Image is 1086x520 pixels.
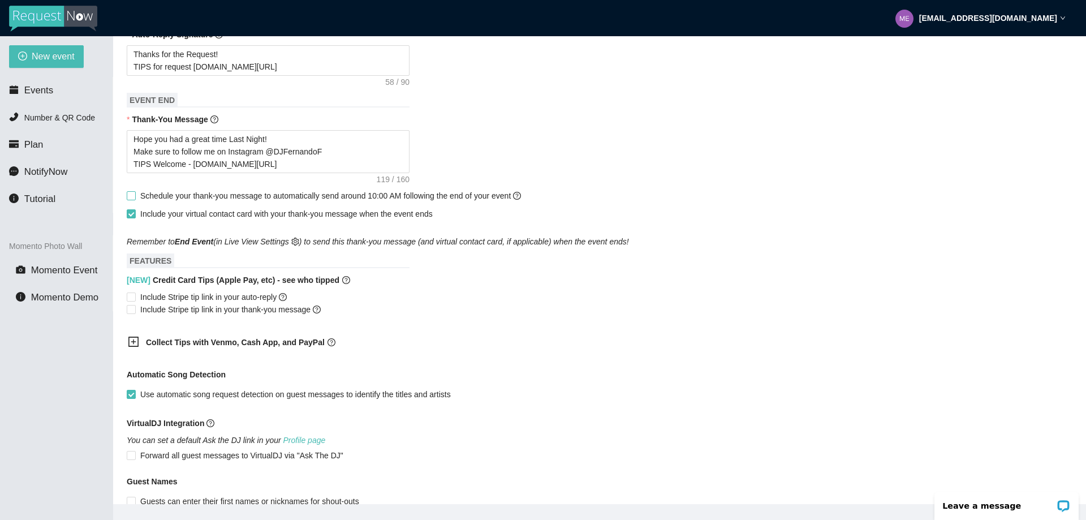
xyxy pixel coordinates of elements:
[895,10,913,28] img: 857ddd2fa6698a26fa621b10566aaef6
[16,265,25,274] span: camera
[279,293,287,301] span: question-circle
[146,338,325,347] b: Collect Tips with Venmo, Cash App, and PayPal
[9,194,19,203] span: info-circle
[9,166,19,176] span: message
[32,49,75,63] span: New event
[119,329,402,357] div: Collect Tips with Venmo, Cash App, and PayPalquestion-circle
[927,484,1086,520] iframe: LiveChat chat widget
[132,115,208,124] b: Thank-You Message
[513,192,521,200] span: question-circle
[31,292,98,303] span: Momento Demo
[136,449,348,462] span: Forward all guest messages to VirtualDJ via "Ask The DJ"
[24,139,44,150] span: Plan
[127,45,410,76] textarea: Thanks for the Request! TIPS for request [DOMAIN_NAME][URL]
[175,237,213,246] b: End Event
[127,276,150,285] span: [NEW]
[128,336,139,347] span: plus-square
[127,93,178,108] span: EVENT END
[140,191,521,200] span: Schedule your thank-you message to automatically send around 10:00 AM following the end of your e...
[919,14,1057,23] strong: [EMAIL_ADDRESS][DOMAIN_NAME]
[127,368,226,381] b: Automatic Song Detection
[206,419,214,427] span: question-circle
[127,477,177,486] b: Guest Names
[127,436,325,445] i: You can set a default Ask the DJ link in your
[342,274,350,286] span: question-circle
[127,274,339,286] b: Credit Card Tips (Apple Pay, etc) - see who tipped
[140,209,433,218] span: Include your virtual contact card with your thank-you message when the event ends
[9,139,19,149] span: credit-card
[24,113,95,122] span: Number & QR Code
[283,436,326,445] a: Profile page
[127,130,410,173] textarea: Hope you had a great time Last Night! Make sure to follow me on Instagram @DJFernandoF TIPS Welco...
[9,45,84,68] button: plus-circleNew event
[24,166,67,177] span: NotifyNow
[291,238,299,246] span: setting
[136,291,291,303] span: Include Stripe tip link in your auto-reply
[31,265,98,276] span: Momento Event
[127,419,204,428] b: VirtualDJ Integration
[136,303,325,316] span: Include Stripe tip link in your thank-you message
[9,85,19,94] span: calendar
[16,292,25,302] span: info-circle
[1060,15,1066,21] span: down
[210,115,218,123] span: question-circle
[136,388,455,401] span: Use automatic song request detection on guest messages to identify the titles and artists
[313,306,321,313] span: question-circle
[9,6,97,32] img: RequestNow
[24,85,53,96] span: Events
[127,253,174,268] span: FEATURES
[127,237,629,246] i: Remember to (in Live View Settings ) to send this thank-you message (and virtual contact card, if...
[9,112,19,122] span: phone
[136,495,364,508] span: Guests can enter their first names or nicknames for shout-outs
[18,51,27,62] span: plus-circle
[24,194,55,204] span: Tutorial
[327,338,335,346] span: question-circle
